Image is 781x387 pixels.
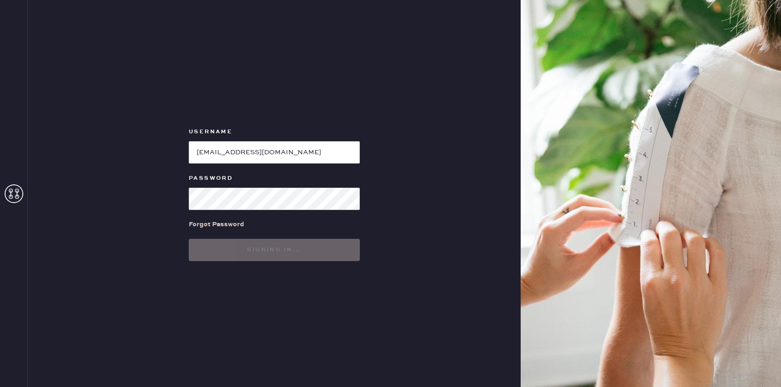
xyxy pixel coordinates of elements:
div: Forgot Password [189,219,244,230]
button: Signing in... [189,239,360,261]
input: e.g. john@doe.com [189,141,360,164]
label: Username [189,126,360,138]
label: Password [189,173,360,184]
a: Forgot Password [189,210,244,239]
